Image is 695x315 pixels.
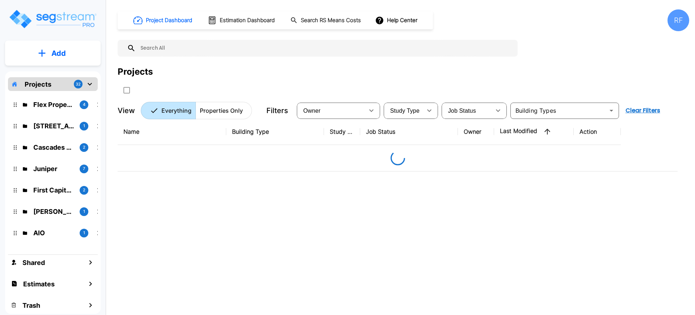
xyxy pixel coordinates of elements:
[22,258,45,268] h1: Shared
[83,101,85,108] p: 4
[667,9,689,31] div: RF
[623,103,663,118] button: Clear Filters
[5,43,101,64] button: Add
[136,40,514,57] input: Search All
[83,144,85,150] p: 2
[287,13,365,28] button: Search RS Means Costs
[195,102,252,119] button: Properties Only
[141,102,252,119] div: Platform
[220,16,275,25] h1: Estimation Dashboard
[33,121,74,131] p: 138 Polecat Lane
[119,83,134,98] button: SelectAll
[141,102,196,119] button: Everything
[33,142,74,152] p: Cascades Cover Two LLC
[130,12,196,28] button: Project Dashboard
[324,119,360,145] th: Study Type
[25,79,51,89] p: Projects
[161,106,191,115] p: Everything
[146,16,192,25] h1: Project Dashboard
[33,207,74,216] p: Kessler Rental
[448,108,476,114] span: Job Status
[83,208,85,215] p: 1
[8,9,97,29] img: Logo
[33,228,74,238] p: AIO
[226,119,324,145] th: Building Type
[303,108,321,114] span: Owner
[118,119,226,145] th: Name
[83,166,85,172] p: 7
[513,105,605,116] input: Building Types
[83,187,85,193] p: 2
[205,13,279,28] button: Estimation Dashboard
[390,108,420,114] span: Study Type
[606,105,616,116] button: Open
[23,279,55,289] h1: Estimates
[574,119,621,145] th: Action
[22,301,40,310] h1: Trash
[301,16,361,25] h1: Search RS Means Costs
[494,119,574,145] th: Last Modified
[298,100,364,121] div: Select
[374,13,420,27] button: Help Center
[33,185,74,195] p: First Capital Advisors
[118,105,135,116] p: View
[118,65,153,78] div: Projects
[33,100,74,109] p: Flex Properties
[83,230,85,236] p: 1
[83,123,85,129] p: 1
[76,81,81,87] p: 32
[33,164,74,174] p: Juniper
[200,106,243,115] p: Properties Only
[385,100,422,121] div: Select
[51,48,66,59] p: Add
[443,100,491,121] div: Select
[458,119,494,145] th: Owner
[360,119,458,145] th: Job Status
[266,105,288,116] p: Filters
